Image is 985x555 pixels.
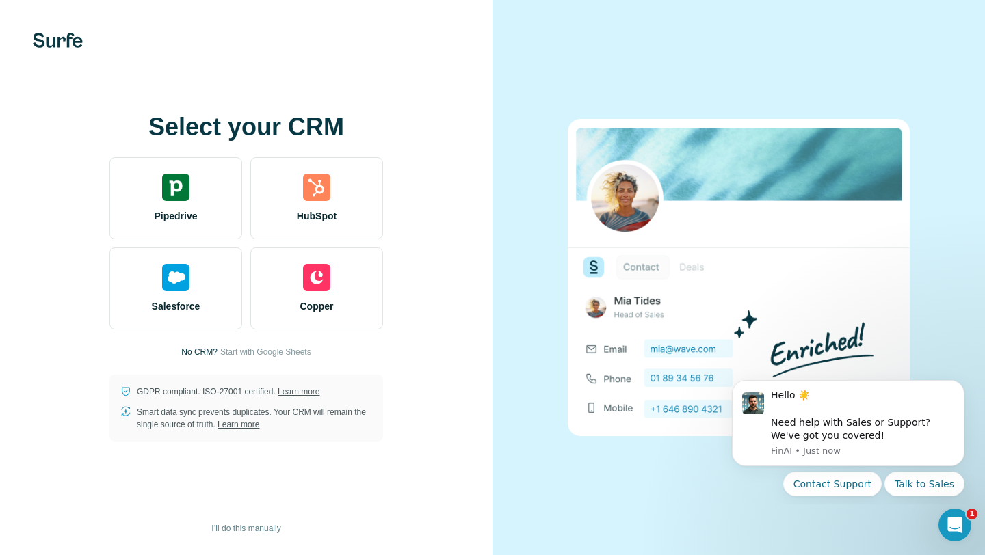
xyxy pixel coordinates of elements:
[181,346,218,358] p: No CRM?
[162,174,189,201] img: pipedrive's logo
[297,209,337,223] span: HubSpot
[938,509,971,541] iframe: Intercom live chat
[568,119,910,435] img: none image
[303,264,330,291] img: copper's logo
[109,113,383,141] h1: Select your CRM
[220,346,311,358] button: Start with Google Sheets
[162,264,189,291] img: salesforce's logo
[278,387,319,396] a: Learn more
[154,209,197,223] span: Pipedrive
[137,406,372,431] p: Smart data sync prevents duplicates. Your CRM will remain the single source of truth.
[137,385,319,398] p: GDPR compliant. ISO-27001 certified.
[300,299,334,313] span: Copper
[33,33,83,48] img: Surfe's logo
[152,299,200,313] span: Salesforce
[711,368,985,504] iframe: Intercom notifications message
[211,522,280,534] span: I’ll do this manually
[218,420,259,429] a: Learn more
[303,174,330,201] img: hubspot's logo
[967,509,977,519] span: 1
[202,518,290,539] button: I’ll do this manually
